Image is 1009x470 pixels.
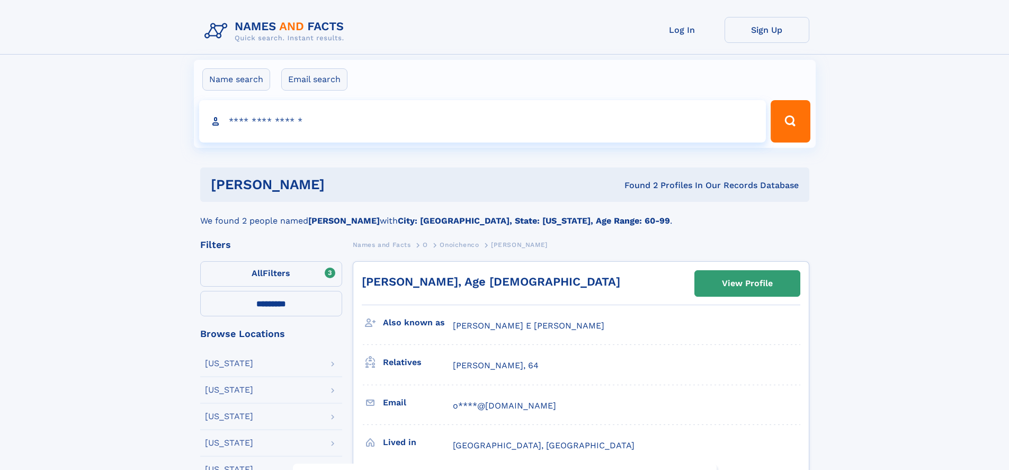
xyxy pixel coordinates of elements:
a: [PERSON_NAME], 64 [453,360,539,371]
div: [US_STATE] [205,359,253,368]
div: [US_STATE] [205,439,253,447]
h3: Email [383,394,453,412]
div: Found 2 Profiles In Our Records Database [475,180,799,191]
span: Onoichenco [440,241,479,249]
div: [US_STATE] [205,386,253,394]
div: We found 2 people named with . [200,202,809,227]
a: Log In [640,17,725,43]
label: Filters [200,261,342,287]
button: Search Button [771,100,810,143]
h3: Also known as [383,314,453,332]
b: City: [GEOGRAPHIC_DATA], State: [US_STATE], Age Range: 60-99 [398,216,670,226]
a: Onoichenco [440,238,479,251]
img: Logo Names and Facts [200,17,353,46]
span: [PERSON_NAME] [491,241,548,249]
h3: Lived in [383,433,453,451]
span: All [252,268,263,278]
div: View Profile [722,271,773,296]
span: O [423,241,428,249]
a: Sign Up [725,17,809,43]
span: [GEOGRAPHIC_DATA], [GEOGRAPHIC_DATA] [453,440,635,450]
h3: Relatives [383,353,453,371]
a: O [423,238,428,251]
div: [US_STATE] [205,412,253,421]
span: [PERSON_NAME] E [PERSON_NAME] [453,321,604,331]
b: [PERSON_NAME] [308,216,380,226]
a: View Profile [695,271,800,296]
div: Browse Locations [200,329,342,339]
h1: [PERSON_NAME] [211,178,475,191]
a: [PERSON_NAME], Age [DEMOGRAPHIC_DATA] [362,275,620,288]
input: search input [199,100,766,143]
div: Filters [200,240,342,250]
label: Name search [202,68,270,91]
label: Email search [281,68,347,91]
a: Names and Facts [353,238,411,251]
